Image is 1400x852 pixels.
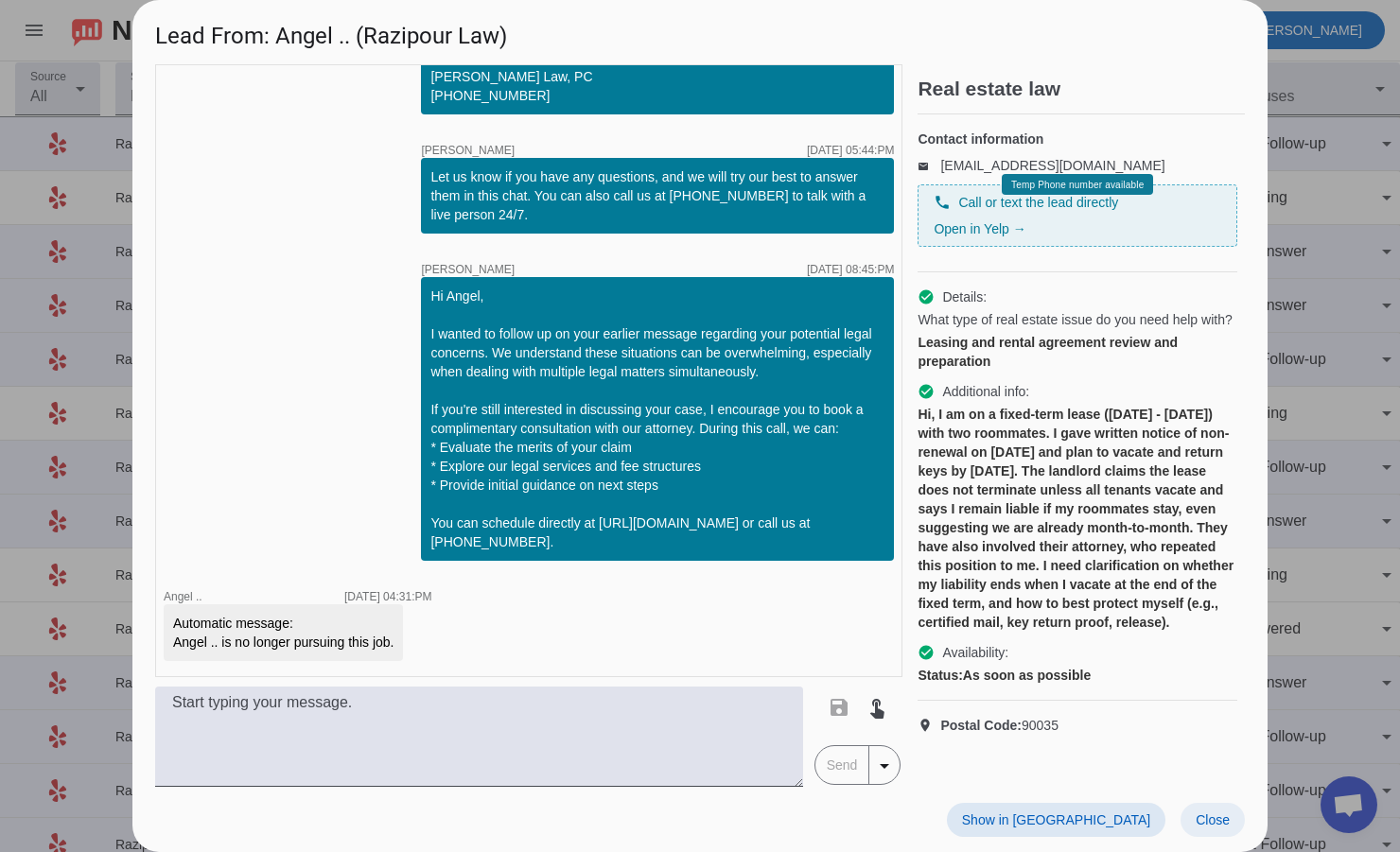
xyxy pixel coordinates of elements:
div: [DATE] 04:31:PM [344,591,431,602]
div: As soon as possible [918,666,1237,685]
span: Additional info: [942,382,1029,401]
strong: Status: [918,668,962,683]
button: Close [1181,803,1245,837]
span: Details: [942,287,987,306]
strong: Postal Code: [940,718,1022,733]
mat-icon: check_circle [918,288,935,305]
mat-icon: arrow_drop_down [873,755,896,777]
div: [DATE] 05:44:PM [807,145,894,156]
mat-icon: phone [934,194,951,211]
span: Show in [GEOGRAPHIC_DATA] [962,812,1150,827]
span: Close [1196,812,1230,827]
div: [DATE] 08:45:PM [807,264,894,275]
span: [PERSON_NAME] [421,264,515,275]
div: Automatic message: Angel .. is no longer pursuing this job. [173,614,394,652]
span: What type of real estate issue do you need help with? [918,310,1232,329]
span: Call or text the lead directly [958,193,1118,212]
a: Open in Yelp → [934,221,1025,236]
div: Hi Angel, I wanted to follow up on your earlier message regarding your potential legal concerns. ... [430,287,884,551]
span: 90035 [940,716,1059,735]
a: [EMAIL_ADDRESS][DOMAIN_NAME] [940,158,1164,173]
mat-icon: email [918,161,940,170]
mat-icon: touch_app [866,696,888,719]
span: [PERSON_NAME] [421,145,515,156]
span: Temp Phone number available [1011,180,1144,190]
h2: Real estate law [918,79,1245,98]
div: Let us know if you have any questions, and we will try our best to answer them in this chat. You ... [430,167,884,224]
span: Angel .. [164,590,202,603]
button: Show in [GEOGRAPHIC_DATA] [947,803,1165,837]
span: Availability: [942,643,1008,662]
div: Hi, I am on a fixed-term lease ([DATE] - [DATE]) with two roommates. I gave written notice of non... [918,405,1237,632]
h4: Contact information [918,130,1237,148]
mat-icon: check_circle [918,383,935,400]
mat-icon: location_on [918,718,940,733]
div: Leasing and rental agreement review and preparation [918,333,1237,371]
mat-icon: check_circle [918,644,935,661]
